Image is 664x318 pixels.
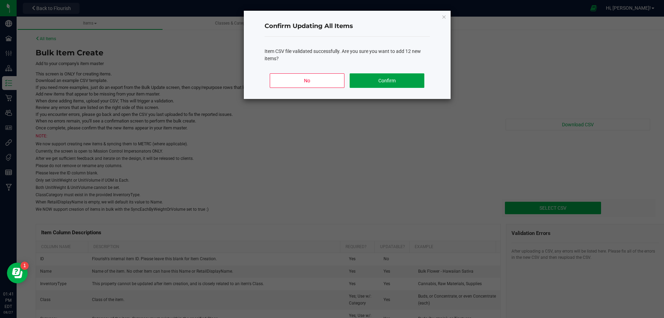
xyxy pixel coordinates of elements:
[350,73,424,88] button: Confirm
[7,263,28,283] iframe: Resource center
[442,12,446,21] button: Close
[270,73,344,88] button: No
[265,48,430,62] div: Item CSV file validated successfully. Are you sure you want to add 12 new items?
[265,22,430,31] h4: Confirm Updating All Items
[20,262,29,270] iframe: Resource center unread badge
